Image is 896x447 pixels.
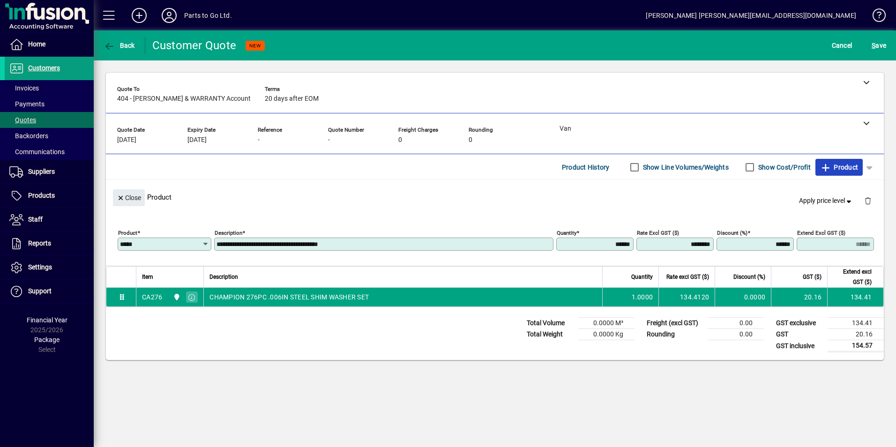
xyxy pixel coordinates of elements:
span: Extend excl GST ($) [833,267,872,287]
button: Back [101,37,137,54]
span: Package [34,336,60,343]
td: 0.0000 [715,288,771,306]
button: Product History [558,159,613,176]
a: Settings [5,256,94,279]
span: Description [209,272,238,282]
label: Show Line Volumes/Weights [641,163,729,172]
div: Customer Quote [152,38,237,53]
span: Settings [28,263,52,271]
span: Back [104,42,135,49]
a: Reports [5,232,94,255]
span: CHAMPION 276PC .006IN STEEL SHIM WASHER SET [209,292,369,302]
span: Products [28,192,55,199]
span: ave [872,38,886,53]
span: Communications [9,148,65,156]
span: Van [171,292,181,302]
span: S [872,42,875,49]
span: - [328,136,330,144]
app-page-header-button: Delete [857,196,879,205]
td: GST inclusive [771,340,828,352]
div: Product [106,180,884,214]
button: Add [124,7,154,24]
span: Cancel [832,38,852,53]
span: 20 days after EOM [265,95,319,103]
span: Staff [28,216,43,223]
td: GST exclusive [771,318,828,329]
a: Knowledge Base [866,2,884,32]
mat-label: Product [118,230,137,236]
td: GST [771,329,828,340]
span: Reports [28,239,51,247]
label: Show Cost/Profit [756,163,811,172]
span: Suppliers [28,168,55,175]
span: GST ($) [803,272,821,282]
div: CA276 [142,292,162,302]
td: Rounding [642,329,708,340]
span: Product [820,160,858,175]
span: 1.0000 [632,292,653,302]
td: Freight (excl GST) [642,318,708,329]
a: Invoices [5,80,94,96]
a: Backorders [5,128,94,144]
button: Apply price level [795,193,857,209]
span: Payments [9,100,45,108]
button: Profile [154,7,184,24]
span: 0 [398,136,402,144]
span: Financial Year [27,316,67,324]
div: 134.4120 [665,292,709,302]
mat-label: Discount (%) [717,230,747,236]
span: Customers [28,64,60,72]
a: Communications [5,144,94,160]
a: Payments [5,96,94,112]
a: Home [5,33,94,56]
span: Backorders [9,132,48,140]
span: Close [117,190,141,206]
a: Suppliers [5,160,94,184]
span: Support [28,287,52,295]
mat-label: Description [215,230,242,236]
button: Close [113,189,145,206]
td: 20.16 [771,288,827,306]
span: Discount (%) [733,272,765,282]
span: Quotes [9,116,36,124]
button: Product [815,159,863,176]
button: Cancel [829,37,855,54]
button: Save [869,37,889,54]
td: 154.57 [828,340,884,352]
mat-label: Extend excl GST ($) [797,230,845,236]
span: [DATE] [187,136,207,144]
span: Apply price level [799,196,853,206]
span: Home [28,40,45,48]
td: 0.00 [708,318,764,329]
span: Quantity [631,272,653,282]
td: 20.16 [828,329,884,340]
a: Quotes [5,112,94,128]
a: Products [5,184,94,208]
span: Invoices [9,84,39,92]
span: [DATE] [117,136,136,144]
span: Rate excl GST ($) [666,272,709,282]
span: NEW [249,43,261,49]
td: 0.0000 M³ [578,318,635,329]
span: 404 - [PERSON_NAME] & WARRANTY Account [117,95,251,103]
a: Staff [5,208,94,231]
span: - [258,136,260,144]
div: Parts to Go Ltd. [184,8,232,23]
td: Total Weight [522,329,578,340]
td: 134.41 [828,318,884,329]
div: [PERSON_NAME] [PERSON_NAME][EMAIL_ADDRESS][DOMAIN_NAME] [646,8,856,23]
app-page-header-button: Close [111,193,147,201]
span: Item [142,272,153,282]
td: 0.00 [708,329,764,340]
a: Support [5,280,94,303]
span: 0 [469,136,472,144]
app-page-header-button: Back [94,37,145,54]
button: Delete [857,189,879,212]
td: 134.41 [827,288,883,306]
td: Total Volume [522,318,578,329]
td: 0.0000 Kg [578,329,635,340]
mat-label: Rate excl GST ($) [637,230,679,236]
span: Product History [562,160,610,175]
mat-label: Quantity [557,230,576,236]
